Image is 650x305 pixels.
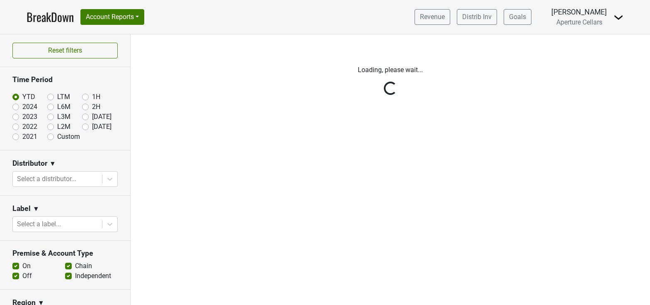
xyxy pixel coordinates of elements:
[551,7,607,17] div: [PERSON_NAME]
[457,9,497,25] a: Distrib Inv
[556,18,602,26] span: Aperture Cellars
[80,9,144,25] button: Account Reports
[415,9,450,25] a: Revenue
[614,12,623,22] img: Dropdown Menu
[27,8,74,26] a: BreakDown
[160,65,621,75] p: Loading, please wait...
[504,9,531,25] a: Goals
